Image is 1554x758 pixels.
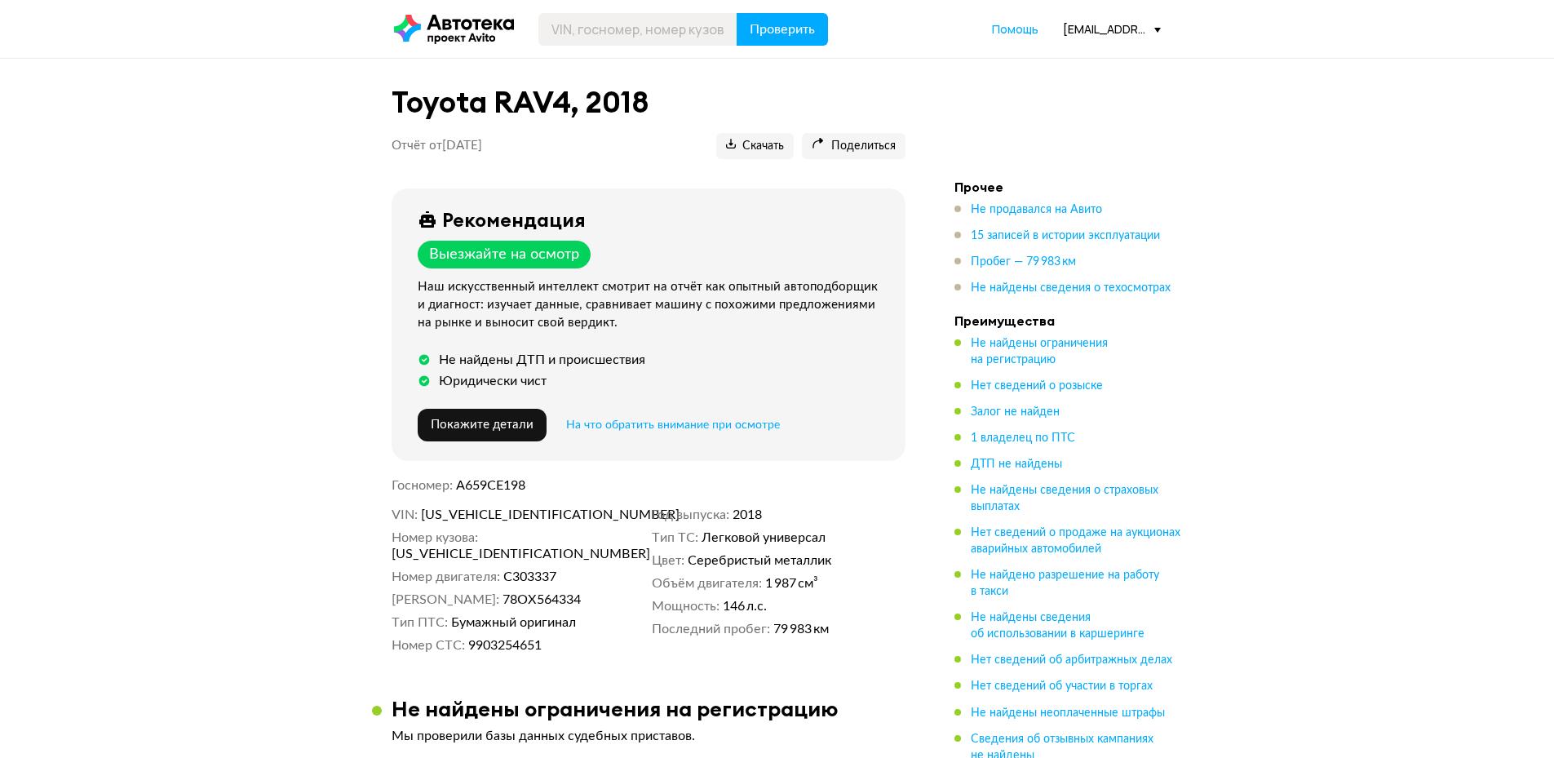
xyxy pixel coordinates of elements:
[392,138,482,154] p: Отчёт от [DATE]
[688,552,831,569] span: Серебристый металлик
[652,621,770,637] dt: Последний пробег
[971,612,1144,640] span: Не найдены сведения об использовании в каршеринге
[971,570,1159,597] span: Не найдено разрешение на работу в такси
[652,575,762,592] dt: Объём двигателя
[652,530,698,546] dt: Тип ТС
[971,204,1102,215] span: Не продавался на Авито
[456,479,525,492] span: А659СЕ198
[566,419,780,431] span: На что обратить внимание при осмотре
[971,338,1108,366] span: Не найдены ограничения на регистрацию
[1063,21,1161,37] div: [EMAIL_ADDRESS][DOMAIN_NAME]
[652,552,684,569] dt: Цвет
[723,598,767,614] span: 146 л.с.
[971,282,1171,294] span: Не найдены сведения о техосмотрах
[439,352,645,368] div: Не найдены ДТП и происшествия
[392,477,453,494] dt: Госномер
[392,85,905,120] h1: Toyota RAV4, 2018
[392,637,465,654] dt: Номер СТС
[503,592,581,608] span: 78ОХ564334
[652,507,729,523] dt: Год выпуска
[421,507,609,523] span: [US_VEHICLE_IDENTIFICATION_NUMBER]
[439,373,547,389] div: Юридически чист
[971,707,1165,719] span: Не найдены неоплаченные штрафы
[392,530,478,546] dt: Номер кузова
[392,569,500,585] dt: Номер двигателя
[392,728,905,744] p: Мы проверили базы данных судебных приставов.
[954,313,1183,329] h4: Преимущества
[992,21,1038,38] a: Помощь
[750,23,815,36] span: Проверить
[429,246,579,264] div: Выезжайте на осмотр
[716,133,794,159] button: Скачать
[971,406,1060,418] span: Залог не найден
[702,530,826,546] span: Легковой универсал
[954,179,1183,195] h4: Прочее
[971,459,1062,470] span: ДТП не найдены
[392,546,579,562] span: [US_VEHICLE_IDENTIFICATION_NUMBER]
[971,432,1075,444] span: 1 владелец по ПТС
[971,680,1153,692] span: Нет сведений об участии в торгах
[971,654,1172,666] span: Нет сведений об арбитражных делах
[733,507,762,523] span: 2018
[765,575,818,592] span: 1 987 см³
[418,278,886,332] div: Наш искусственный интеллект смотрит на отчёт как опытный автоподборщик и диагност: изучает данные...
[812,139,896,154] span: Поделиться
[971,527,1180,555] span: Нет сведений о продаже на аукционах аварийных автомобилей
[773,621,829,637] span: 79 983 км
[802,133,905,159] button: Поделиться
[442,208,586,231] div: Рекомендация
[431,419,533,431] span: Покажите детали
[726,139,784,154] span: Скачать
[418,409,547,441] button: Покажите детали
[538,13,737,46] input: VIN, госномер, номер кузова
[392,696,839,721] h3: Не найдены ограничения на регистрацию
[392,614,448,631] dt: Тип ПТС
[971,380,1103,392] span: Нет сведений о розыске
[468,637,542,654] span: 9903254651
[652,598,719,614] dt: Мощность
[992,21,1038,37] span: Помощь
[392,592,499,608] dt: [PERSON_NAME]
[971,256,1076,268] span: Пробег — 79 983 км
[503,569,556,585] span: С303337
[737,13,828,46] button: Проверить
[451,614,576,631] span: Бумажный оригинал
[971,485,1158,512] span: Не найдены сведения о страховых выплатах
[971,230,1160,242] span: 15 записей в истории эксплуатации
[392,507,418,523] dt: VIN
